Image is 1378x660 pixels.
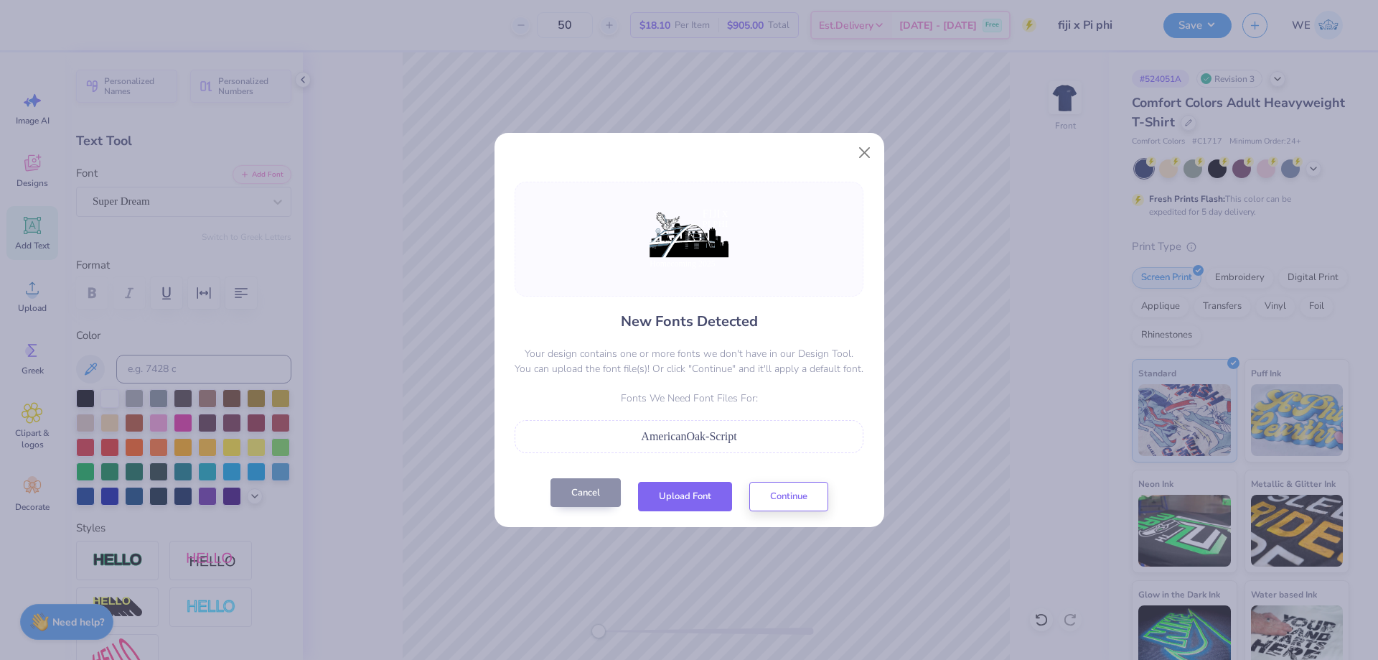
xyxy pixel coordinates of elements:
[621,311,758,332] h4: New Fonts Detected
[641,430,736,442] span: AmericanOak-Script
[850,139,878,167] button: Close
[550,478,621,508] button: Cancel
[515,391,863,406] p: Fonts We Need Font Files For:
[638,482,732,511] button: Upload Font
[749,482,828,511] button: Continue
[515,346,863,376] p: Your design contains one or more fonts we don't have in our Design Tool. You can upload the font ...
